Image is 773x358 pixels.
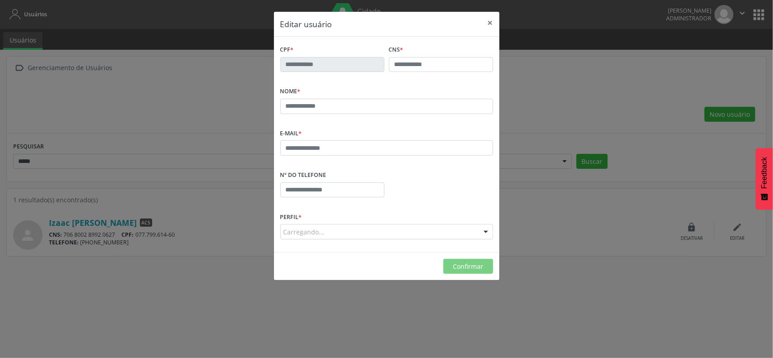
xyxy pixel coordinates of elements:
label: Nome [280,85,301,99]
button: Close [481,12,499,34]
button: Feedback - Mostrar pesquisa [756,148,773,210]
label: CPF [280,43,294,57]
span: Confirmar [453,262,483,271]
label: Nº do Telefone [280,168,326,182]
span: Feedback [760,157,768,189]
span: Carregando... [283,227,325,237]
label: Perfil [280,210,302,224]
button: Confirmar [443,259,493,274]
h5: Editar usuário [280,18,332,30]
label: E-mail [280,127,302,141]
label: CNS [389,43,403,57]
